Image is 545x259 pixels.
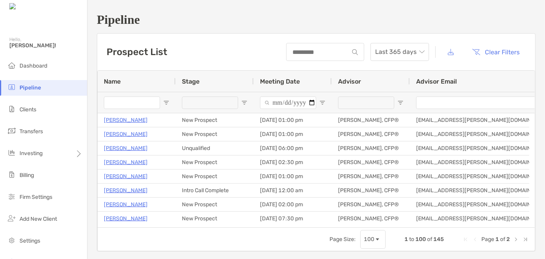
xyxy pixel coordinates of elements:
div: [PERSON_NAME], CFP® [332,170,410,183]
div: New Prospect [176,155,254,169]
img: investing icon [7,148,16,157]
div: New Prospect [176,212,254,225]
a: [PERSON_NAME] [104,186,148,195]
div: [DATE] 12:00 am [254,184,332,197]
div: New Prospect [176,198,254,211]
img: billing icon [7,170,16,179]
span: 1 [495,236,499,243]
input: Name Filter Input [104,96,160,109]
div: 100 [364,236,374,243]
div: New Prospect [176,170,254,183]
div: Page Size [360,230,386,249]
span: Stage [182,78,199,85]
div: [PERSON_NAME], CFP® [332,127,410,141]
span: Advisor [338,78,361,85]
div: Previous Page [472,236,478,243]
a: [PERSON_NAME] [104,171,148,181]
div: Next Page [513,236,519,243]
div: [DATE] 06:00 pm [254,141,332,155]
img: input icon [352,49,358,55]
div: [PERSON_NAME], CFP® [332,155,410,169]
img: clients icon [7,104,16,114]
span: Clients [20,106,36,113]
span: to [409,236,414,243]
div: [PERSON_NAME], CFP® [332,212,410,225]
span: of [500,236,505,243]
div: Intro Call Complete [176,184,254,197]
div: New Prospect [176,127,254,141]
a: [PERSON_NAME] [104,129,148,139]
span: Meeting Date [260,78,300,85]
a: [PERSON_NAME] [104,214,148,223]
div: [DATE] 01:00 pm [254,127,332,141]
button: Open Filter Menu [319,100,326,106]
span: Investing [20,150,43,157]
div: New Prospect [176,113,254,127]
img: settings icon [7,236,16,245]
span: 145 [433,236,444,243]
span: 100 [415,236,426,243]
img: pipeline icon [7,82,16,92]
div: [DATE] 07:30 pm [254,212,332,225]
img: dashboard icon [7,61,16,70]
span: Firm Settings [20,194,52,200]
a: [PERSON_NAME] [104,200,148,209]
span: Pipeline [20,84,41,91]
input: Meeting Date Filter Input [260,96,316,109]
div: First Page [463,236,469,243]
span: Last 365 days [375,43,424,61]
span: Page [481,236,494,243]
h1: Pipeline [97,13,536,27]
div: [PERSON_NAME], CFP® [332,141,410,155]
span: Billing [20,172,34,179]
div: Last Page [522,236,529,243]
span: 1 [404,236,408,243]
img: add_new_client icon [7,214,16,223]
img: transfers icon [7,126,16,136]
button: Clear Filters [467,43,526,61]
a: [PERSON_NAME] [104,143,148,153]
button: Open Filter Menu [241,100,248,106]
span: Add New Client [20,216,57,222]
div: [PERSON_NAME], CFP® [332,198,410,211]
a: [PERSON_NAME] [104,157,148,167]
span: of [427,236,432,243]
span: Settings [20,238,40,244]
span: Dashboard [20,63,47,69]
div: Page Size: [329,236,356,243]
div: [DATE] 01:00 pm [254,170,332,183]
img: Zoe Logo [9,3,43,11]
div: [PERSON_NAME], CFP® [332,184,410,197]
h3: Prospect List [107,46,167,57]
img: firm-settings icon [7,192,16,201]
span: 2 [506,236,510,243]
span: [PERSON_NAME]! [9,42,82,49]
div: [DATE] 01:00 pm [254,113,332,127]
span: Transfers [20,128,43,135]
div: Unqualified [176,141,254,155]
button: Open Filter Menu [397,100,404,106]
a: [PERSON_NAME] [104,115,148,125]
span: Advisor Email [416,78,457,85]
span: Name [104,78,121,85]
div: [PERSON_NAME], CFP® [332,113,410,127]
div: [DATE] 02:00 pm [254,198,332,211]
button: Open Filter Menu [163,100,169,106]
div: [DATE] 02:30 pm [254,155,332,169]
